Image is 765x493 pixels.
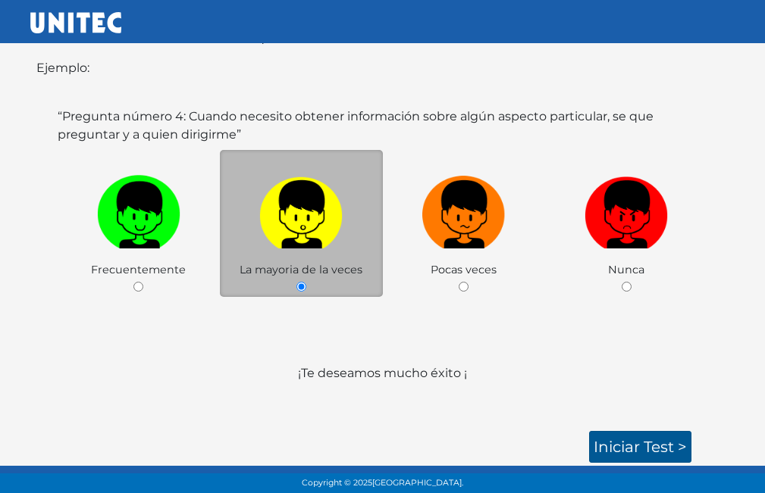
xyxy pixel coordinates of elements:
span: Nunca [608,263,644,276]
img: n1.png [422,170,506,249]
img: r1.png [585,170,668,249]
span: Pocas veces [431,263,497,276]
img: v1.png [97,170,180,249]
a: Iniciar test > [589,431,691,463]
img: a1.png [259,170,343,249]
label: “Pregunta número 4: Cuando necesito obtener información sobre algún aspecto particular, se que pr... [58,108,708,144]
span: La mayoria de la veces [240,263,362,276]
img: UNITEC [30,12,121,33]
p: ¡Te deseamos mucho éxito ¡ [36,364,729,419]
p: Ejemplo: [36,59,729,77]
span: [GEOGRAPHIC_DATA]. [372,478,463,488]
span: Frecuentemente [91,263,186,276]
